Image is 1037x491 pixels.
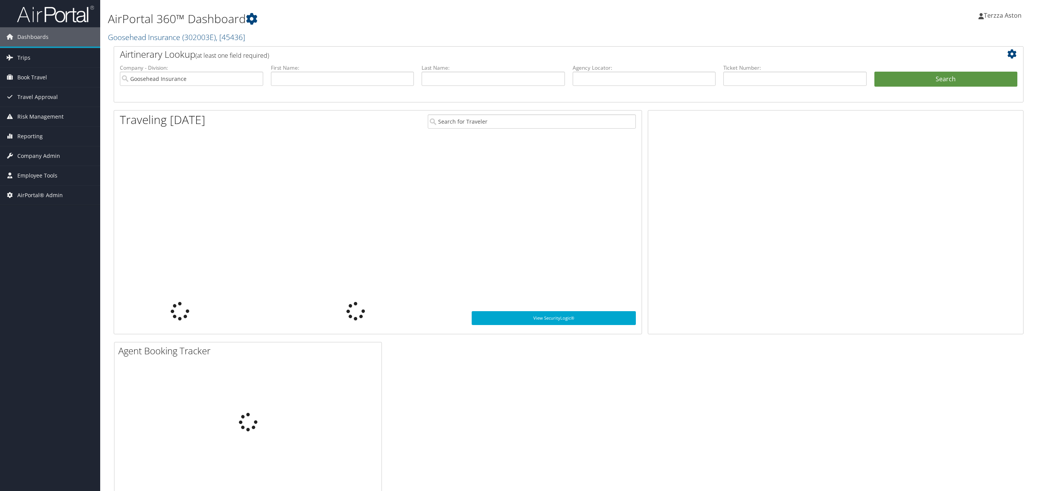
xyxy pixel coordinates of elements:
[472,311,636,325] a: View SecurityLogic®
[182,32,216,42] span: ( 302003E )
[422,64,565,72] label: Last Name:
[17,87,58,107] span: Travel Approval
[17,107,64,126] span: Risk Management
[17,5,94,23] img: airportal-logo.png
[108,32,245,42] a: Goosehead Insurance
[17,48,30,67] span: Trips
[874,72,1018,87] button: Search
[195,51,269,60] span: (at least one field required)
[108,11,722,27] h1: AirPortal 360™ Dashboard
[17,127,43,146] span: Reporting
[978,4,1029,27] a: Terzza Aston
[118,344,382,357] h2: Agent Booking Tracker
[271,64,414,72] label: First Name:
[428,114,636,129] input: Search for Traveler
[17,68,47,87] span: Book Travel
[17,146,60,166] span: Company Admin
[216,32,245,42] span: , [ 45436 ]
[17,166,57,185] span: Employee Tools
[120,112,205,128] h1: Traveling [DATE]
[723,64,867,72] label: Ticket Number:
[984,11,1022,20] span: Terzza Aston
[17,27,49,47] span: Dashboards
[573,64,716,72] label: Agency Locator:
[120,48,941,61] h2: Airtinerary Lookup
[17,186,63,205] span: AirPortal® Admin
[120,64,263,72] label: Company - Division:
